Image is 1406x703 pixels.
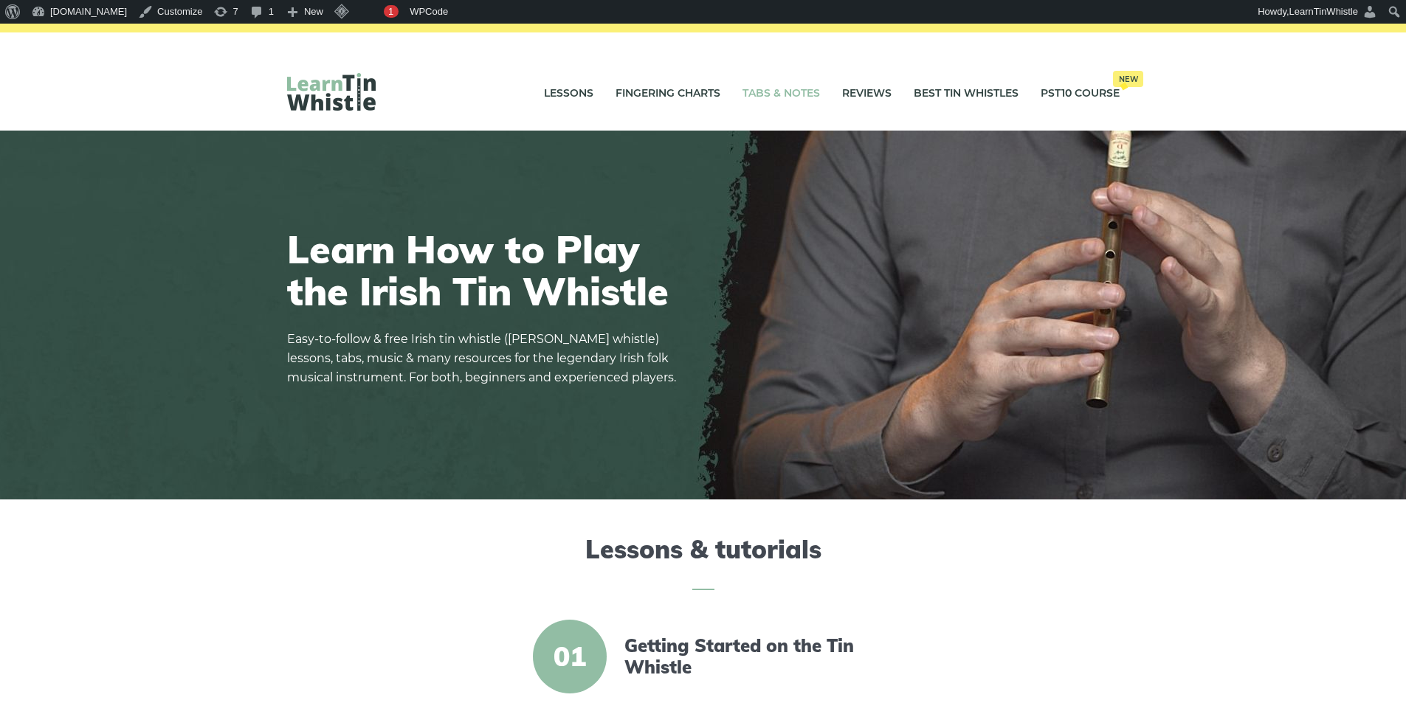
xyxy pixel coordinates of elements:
[1289,6,1358,17] span: LearnTinWhistle
[742,75,820,112] a: Tabs & Notes
[287,228,686,312] h1: Learn How to Play the Irish Tin Whistle
[914,75,1019,112] a: Best Tin Whistles
[287,73,376,111] img: LearnTinWhistle.com
[1041,75,1120,112] a: PST10 CourseNew
[287,535,1120,590] h2: Lessons & tutorials
[842,75,892,112] a: Reviews
[616,75,720,112] a: Fingering Charts
[533,620,607,693] span: 01
[1113,71,1143,87] span: New
[287,330,686,387] p: Easy-to-follow & free Irish tin whistle ([PERSON_NAME] whistle) lessons, tabs, music & many resou...
[544,75,593,112] a: Lessons
[624,635,878,678] a: Getting Started on the Tin Whistle
[388,6,393,17] span: 1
